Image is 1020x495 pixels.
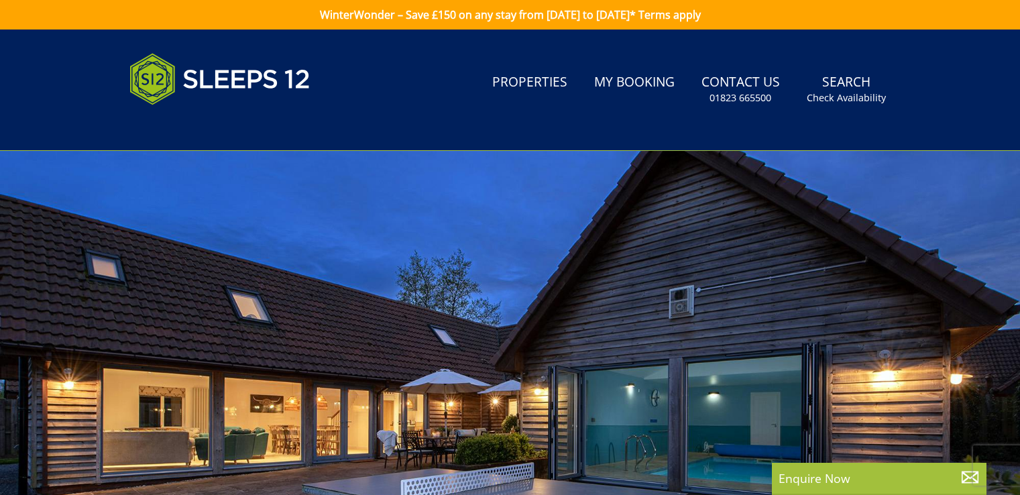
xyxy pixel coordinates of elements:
[589,68,680,98] a: My Booking
[696,68,785,111] a: Contact Us01823 665500
[779,470,980,487] p: Enquire Now
[807,91,886,105] small: Check Availability
[710,91,771,105] small: 01823 665500
[487,68,573,98] a: Properties
[801,68,891,111] a: SearchCheck Availability
[129,46,310,113] img: Sleeps 12
[123,121,264,132] iframe: Customer reviews powered by Trustpilot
